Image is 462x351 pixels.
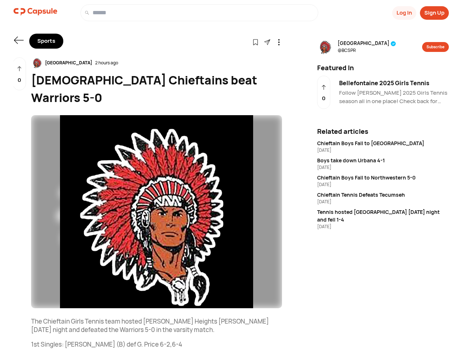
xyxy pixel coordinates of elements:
div: Bellefontaine 2025 Girls Tennis [339,79,449,87]
span: @ BCSPR [338,47,396,54]
button: Subscribe [422,42,449,52]
div: Featured In [313,63,453,73]
div: Related articles [317,127,449,136]
div: [DATE] [317,164,449,171]
div: [GEOGRAPHIC_DATA] [42,60,95,66]
div: [DATE] [317,181,449,188]
img: resizeImage [31,57,42,69]
span: [GEOGRAPHIC_DATA] [338,40,396,47]
p: 0 [322,94,326,103]
div: [DEMOGRAPHIC_DATA] Chieftains beat Warriors 5-0 [31,71,282,106]
p: 0 [18,76,21,84]
div: 2 hours ago [95,60,118,66]
a: logo [14,4,57,21]
button: Log In [392,6,416,20]
p: 1st Singles: [PERSON_NAME] (B) def G. Price 6-2,6-4 [31,340,282,349]
div: Follow [PERSON_NAME] 2025 Girls Tennis season all in one place! Check back for match photos, high... [339,89,449,105]
div: [DATE] [317,199,449,205]
button: Sign Up [420,6,449,20]
img: tick [391,41,396,46]
p: The Chieftain Girls Tennis team hosted [PERSON_NAME] Heights [PERSON_NAME] [DATE] night and defea... [31,317,282,335]
img: resizeImage [317,39,332,55]
div: Chieftain Tennis Defeats Tecumseh [317,191,449,199]
img: logo [14,4,57,19]
div: Boys take down Urbana 4-1 [317,156,449,164]
div: [DATE] [317,223,449,230]
div: Chieftain Boys Fall to Northwestern 5-0 [317,174,449,181]
div: Sports [29,34,63,49]
div: Tennis hosted [GEOGRAPHIC_DATA] [DATE] night and fell 1-4 [317,208,449,223]
div: [DATE] [317,147,449,154]
img: resizeImage [31,115,282,308]
div: Chieftain Boys Fall to [GEOGRAPHIC_DATA] [317,139,449,147]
